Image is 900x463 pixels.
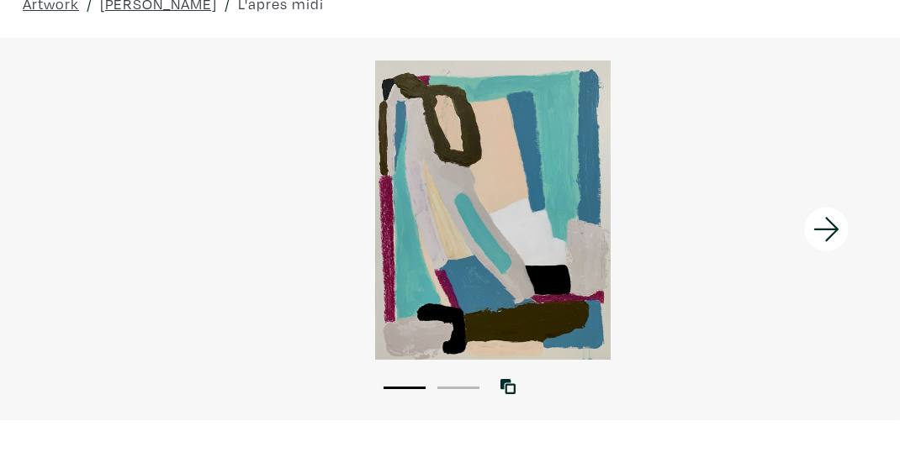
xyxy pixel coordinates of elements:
button: 2 of 2 [437,387,479,389]
button: 1 of 2 [384,387,426,389]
